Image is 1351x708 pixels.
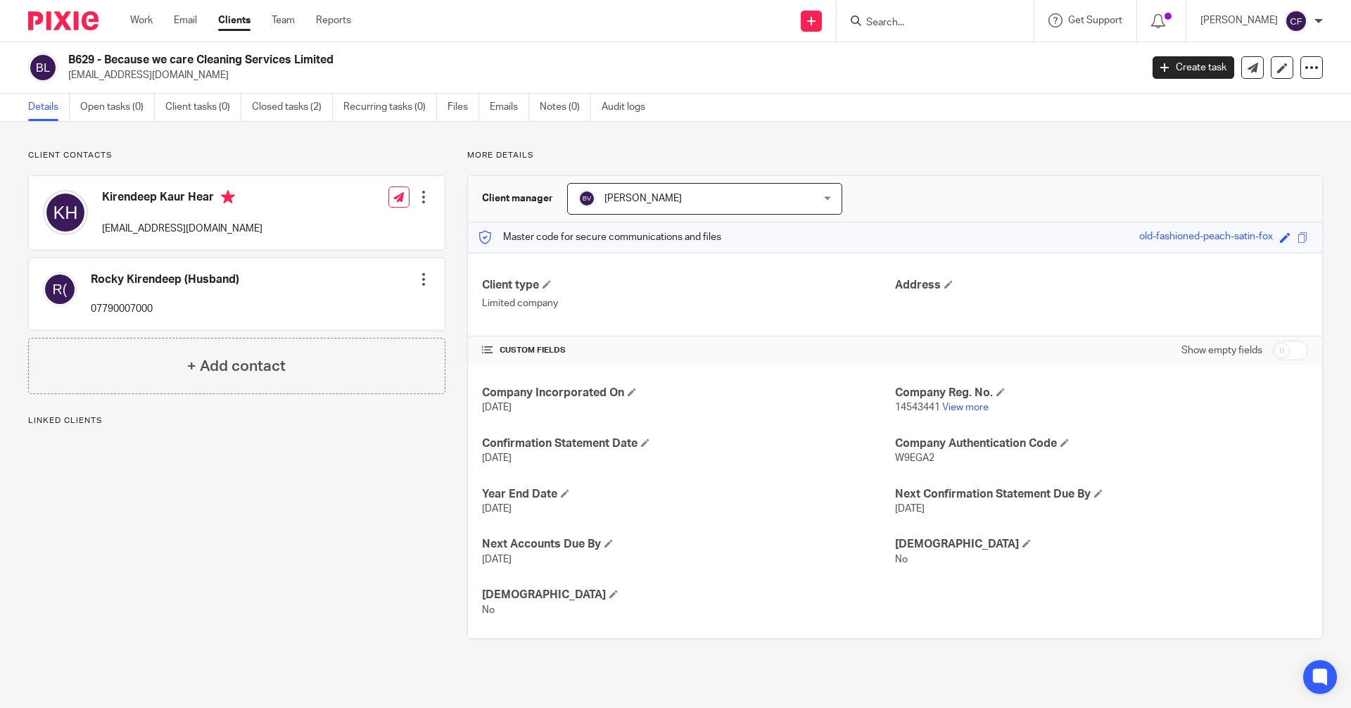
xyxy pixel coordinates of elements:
p: Linked clients [28,415,445,426]
a: Email [174,13,197,27]
p: More details [467,150,1323,161]
h4: Company Authentication Code [895,436,1308,451]
a: Open tasks (0) [80,94,155,121]
span: Get Support [1068,15,1122,25]
h4: Year End Date [482,487,895,502]
h4: Client type [482,278,895,293]
p: Limited company [482,296,895,310]
p: [EMAIL_ADDRESS][DOMAIN_NAME] [102,222,262,236]
h4: Company Reg. No. [895,386,1308,400]
p: Master code for secure communications and files [478,230,721,244]
p: [EMAIL_ADDRESS][DOMAIN_NAME] [68,68,1131,82]
p: [PERSON_NAME] [1200,13,1278,27]
span: No [482,605,495,615]
a: Recurring tasks (0) [343,94,437,121]
img: svg%3E [1285,10,1307,32]
h2: B629 - Because we care Cleaning Services Limited [68,53,919,68]
span: [DATE] [482,504,512,514]
a: Emails [490,94,529,121]
h3: Client manager [482,191,553,206]
h4: [DEMOGRAPHIC_DATA] [482,588,895,602]
i: Primary [221,190,235,204]
h4: Address [895,278,1308,293]
h4: Next Accounts Due By [482,537,895,552]
a: Closed tasks (2) [252,94,333,121]
a: Client tasks (0) [165,94,241,121]
span: No [895,555,908,564]
img: svg%3E [28,53,58,82]
h4: Company Incorporated On [482,386,895,400]
a: Reports [316,13,351,27]
span: [DATE] [895,504,925,514]
a: Audit logs [602,94,656,121]
h4: Rocky Kirendeep (Husband) [91,272,239,287]
span: [DATE] [482,555,512,564]
a: Team [272,13,295,27]
a: Work [130,13,153,27]
p: Client contacts [28,150,445,161]
p: 07790007000 [91,302,239,316]
a: Notes (0) [540,94,591,121]
img: svg%3E [578,190,595,207]
span: [DATE] [482,453,512,463]
h4: + Add contact [187,355,286,377]
h4: Confirmation Statement Date [482,436,895,451]
div: old-fashioned-peach-satin-fox [1139,229,1273,246]
span: W9EGA2 [895,453,934,463]
span: [DATE] [482,403,512,412]
a: Clients [218,13,250,27]
h4: Next Confirmation Statement Due By [895,487,1308,502]
a: Details [28,94,70,121]
input: Search [865,17,991,30]
span: [PERSON_NAME] [604,194,682,203]
h4: CUSTOM FIELDS [482,345,895,356]
a: Create task [1153,56,1234,79]
h4: Kirendeep Kaur Hear [102,190,262,208]
img: Pixie [28,11,99,30]
img: svg%3E [43,272,77,306]
h4: [DEMOGRAPHIC_DATA] [895,537,1308,552]
label: Show empty fields [1181,343,1262,358]
img: svg%3E [43,190,88,235]
a: View more [942,403,989,412]
a: Files [448,94,479,121]
span: 14543441 [895,403,940,412]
